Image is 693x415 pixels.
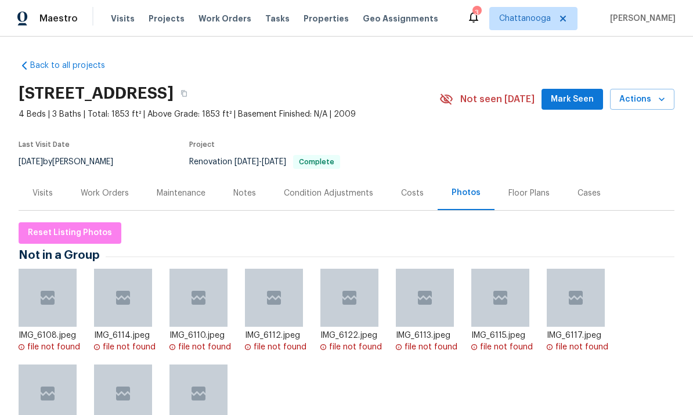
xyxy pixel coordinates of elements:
[254,341,306,353] div: file not found
[499,13,551,24] span: Chattanooga
[19,158,43,166] span: [DATE]
[363,13,438,24] span: Geo Assignments
[320,330,387,341] div: IMG_6122.jpeg
[619,92,665,107] span: Actions
[304,13,349,24] span: Properties
[542,89,603,110] button: Mark Seen
[94,330,161,341] div: IMG_6114.jpeg
[19,222,121,244] button: Reset Listing Photos
[19,109,439,120] span: 4 Beds | 3 Baths | Total: 1853 ft² | Above Grade: 1853 ft² | Basement Finished: N/A | 2009
[452,187,481,199] div: Photos
[547,330,613,341] div: IMG_6117.jpeg
[471,330,538,341] div: IMG_6115.jpeg
[198,13,251,24] span: Work Orders
[460,93,535,105] span: Not seen [DATE]
[169,330,236,341] div: IMG_6110.jpeg
[19,141,70,148] span: Last Visit Date
[19,155,127,169] div: by [PERSON_NAME]
[157,187,205,199] div: Maintenance
[284,187,373,199] div: Condition Adjustments
[33,187,53,199] div: Visits
[189,141,215,148] span: Project
[233,187,256,199] div: Notes
[265,15,290,23] span: Tasks
[294,158,339,165] span: Complete
[551,92,594,107] span: Mark Seen
[19,60,130,71] a: Back to all projects
[19,250,106,261] span: Not in a Group
[234,158,286,166] span: -
[28,226,112,240] span: Reset Listing Photos
[401,187,424,199] div: Costs
[27,341,80,353] div: file not found
[19,330,85,341] div: IMG_6108.jpeg
[472,7,481,19] div: 3
[189,158,340,166] span: Renovation
[245,330,312,341] div: IMG_6112.jpeg
[234,158,259,166] span: [DATE]
[508,187,550,199] div: Floor Plans
[262,158,286,166] span: [DATE]
[605,13,676,24] span: [PERSON_NAME]
[396,330,463,341] div: IMG_6113.jpeg
[149,13,185,24] span: Projects
[610,89,674,110] button: Actions
[103,341,156,353] div: file not found
[174,83,194,104] button: Copy Address
[111,13,135,24] span: Visits
[178,341,231,353] div: file not found
[555,341,608,353] div: file not found
[577,187,601,199] div: Cases
[480,341,533,353] div: file not found
[19,88,174,99] h2: [STREET_ADDRESS]
[405,341,457,353] div: file not found
[329,341,382,353] div: file not found
[39,13,78,24] span: Maestro
[81,187,129,199] div: Work Orders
